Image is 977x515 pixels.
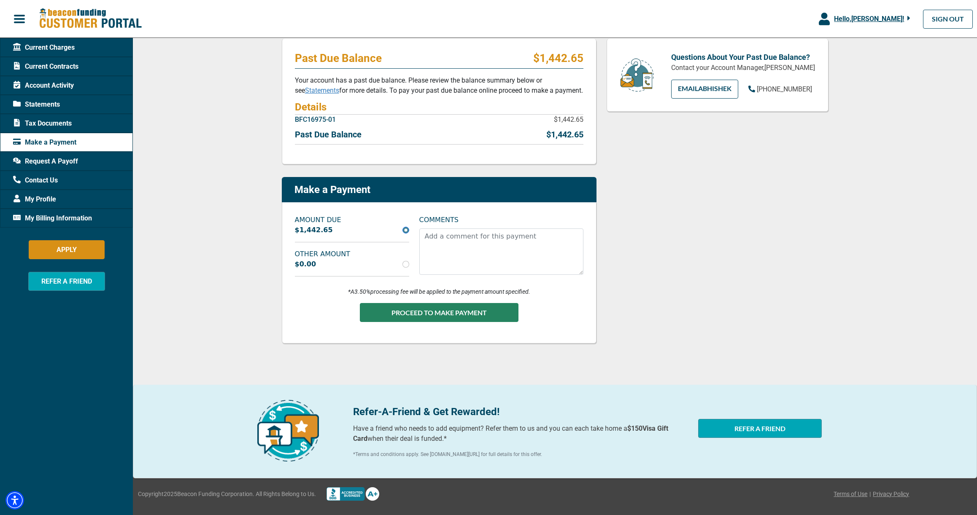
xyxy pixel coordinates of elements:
p: Questions About Your Past Due Balance? [671,51,815,63]
p: Refer-A-Friend & Get Rewarded! [353,404,688,419]
p: $1,442.65 [546,128,583,141]
i: *A 3.50% processing fee will be applied to the payment amount specified. [348,288,530,295]
span: | [869,490,871,499]
label: COMMENTS [419,215,459,225]
span: Account Activity [13,80,74,91]
img: refer-a-friend-icon.png [257,400,319,461]
p: Make a Payment [294,184,370,196]
span: My Billing Information [13,213,92,223]
a: Terms of Use [834,490,867,499]
a: Privacy Policy [873,490,909,499]
button: REFER A FRIEND [698,419,822,438]
a: EMAILAbhishek [671,80,738,99]
img: Beacon Funding Customer Portal Logo [39,8,142,30]
p: $1,442.65 [533,51,583,65]
img: Better Bussines Beareau logo A+ [327,487,379,501]
p: Have a friend who needs to add equipment? Refer them to us and you can each take home a when thei... [353,424,688,444]
span: Contact Us [13,175,58,185]
span: Hello, [PERSON_NAME] ! [834,15,904,23]
p: $1,442.65 [554,115,583,125]
p: BFC16975-01 [295,115,336,125]
button: PROCEED TO MAKE PAYMENT [360,303,518,322]
span: Current Charges [13,43,75,53]
label: OTHER AMOUNT [290,249,414,259]
p: Your account has a past due balance. Please review the balance summary below or see for more deta... [295,75,583,96]
h4: Details [295,100,583,114]
span: Statements [13,99,60,110]
p: Past Due Balance [295,128,362,141]
div: Accessibility Menu [5,491,24,510]
span: [PHONE_NUMBER] [757,85,812,93]
label: AMOUNT DUE [290,215,414,225]
a: SIGN OUT [923,10,973,29]
span: Make a Payment [13,137,76,148]
span: Copyright 2025 Beacon Funding Corporation. All Rights Belong to Us. [138,490,316,499]
button: REFER A FRIEND [28,272,105,291]
span: Tax Documents [13,118,72,129]
p: Contact your Account Manager, [PERSON_NAME] [671,63,815,73]
label: $0.00 [295,259,316,269]
img: customer-service.png [618,58,656,93]
span: Request A Payoff [13,156,78,166]
span: Current Contracts [13,62,78,72]
p: Past Due Balance [295,51,382,65]
b: $150 Visa Gift Card [353,424,668,443]
p: *Terms and conditions apply. See [DOMAIN_NAME][URL] for full details for this offer. [353,451,688,458]
button: APPLY [29,240,105,259]
label: $1,442.65 [295,225,333,235]
span: My Profile [13,194,56,204]
a: [PHONE_NUMBER] [748,84,812,94]
a: Statements [305,86,339,94]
